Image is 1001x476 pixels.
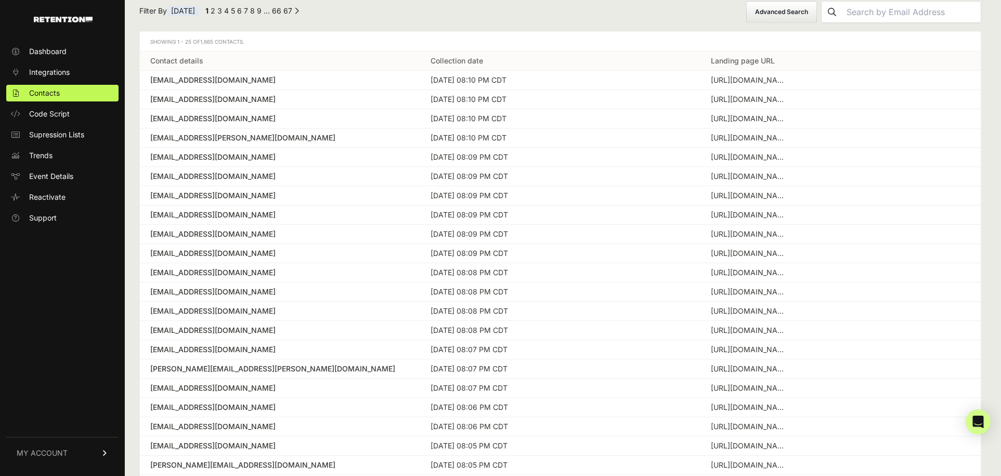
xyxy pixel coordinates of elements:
[272,6,281,15] a: Page 66
[711,287,789,297] div: https://www.snopes.com/fact-check/charlie-kirk-jewish-money-quote/
[420,263,700,282] td: [DATE] 08:08 PM CDT
[29,46,67,57] span: Dashboard
[746,1,817,23] button: Advanced Search
[34,17,93,22] img: Retention.com
[431,56,483,65] a: Collection date
[420,109,700,128] td: [DATE] 08:10 PM CDT
[217,6,222,15] a: Page 3
[17,448,68,458] span: MY ACCOUNT
[29,192,66,202] span: Reactivate
[711,94,789,105] div: https://www.snopes.com/fact-check/charlie-kirk-george-floyd/
[420,244,700,263] td: [DATE] 08:09 PM CDT
[420,282,700,302] td: [DATE] 08:08 PM CDT
[6,64,119,81] a: Integrations
[150,56,203,65] a: Contact details
[29,130,84,140] span: Supression Lists
[420,167,700,186] td: [DATE] 08:09 PM CDT
[150,75,410,85] a: [EMAIL_ADDRESS][DOMAIN_NAME]
[150,306,410,316] a: [EMAIL_ADDRESS][DOMAIN_NAME]
[150,364,410,374] a: [PERSON_NAME][EMAIL_ADDRESS][PERSON_NAME][DOMAIN_NAME]
[420,148,700,167] td: [DATE] 08:09 PM CDT
[711,113,789,124] div: https://www.snopes.com/news/2025/09/16/trey-reed-death-delta-university/?utm_medium=Social&utm_so...
[29,109,70,119] span: Code Script
[29,171,73,182] span: Event Details
[420,340,700,359] td: [DATE] 08:07 PM CDT
[29,88,60,98] span: Contacts
[711,364,789,374] div: https://www.snopes.com/fact-check/charlie-kirk-empathy-quote/
[6,106,119,122] a: Code Script
[150,38,244,45] span: Showing 1 - 25 of
[29,213,57,223] span: Support
[150,210,410,220] div: [EMAIL_ADDRESS][DOMAIN_NAME]
[167,6,199,16] span: [DATE]
[150,248,410,259] a: [EMAIL_ADDRESS][DOMAIN_NAME]
[420,225,700,244] td: [DATE] 08:09 PM CDT
[711,56,775,65] a: Landing page URL
[6,189,119,205] a: Reactivate
[150,421,410,432] a: [EMAIL_ADDRESS][DOMAIN_NAME]
[420,71,700,90] td: [DATE] 08:10 PM CDT
[200,38,244,45] span: 1,665 Contacts.
[711,344,789,355] div: https://www.snopes.com/fact-check/did-gandhi-say-this-about-christians/
[205,6,209,15] em: Page 1
[244,6,248,15] a: Page 7
[711,248,789,259] div: https://www.snopes.com/fact-check/charlie-kirk-biden-death-penalty/
[6,147,119,164] a: Trends
[203,6,299,19] div: Pagination
[150,344,410,355] a: [EMAIL_ADDRESS][DOMAIN_NAME]
[711,171,789,182] div: https://www.snopes.com/collections/stephen-colbert-rumors/
[6,168,119,185] a: Event Details
[6,437,119,469] a: MY ACCOUNT
[6,43,119,60] a: Dashboard
[150,190,410,201] a: [EMAIL_ADDRESS][DOMAIN_NAME]
[150,229,410,239] a: [EMAIL_ADDRESS][DOMAIN_NAME]
[237,6,242,15] a: Page 6
[257,6,262,15] a: Page 9
[150,441,410,451] a: [EMAIL_ADDRESS][DOMAIN_NAME]
[420,398,700,417] td: [DATE] 08:06 PM CDT
[420,417,700,436] td: [DATE] 08:06 PM CDT
[711,133,789,143] div: https://www.snopes.com/fact-check/charlie-kirk-bail-pelosi-attacker/?cb_rec=djRfMl8xXzRfMTgwXzBfM...
[711,75,789,85] div: https://www.snopes.com/collections/charlie-kirk-shooting-collection/
[211,6,215,15] a: Page 2
[150,267,410,278] a: [EMAIL_ADDRESS][DOMAIN_NAME]
[6,210,119,226] a: Support
[150,133,410,143] div: [EMAIL_ADDRESS][PERSON_NAME][DOMAIN_NAME]
[150,402,410,413] a: [EMAIL_ADDRESS][DOMAIN_NAME]
[420,359,700,379] td: [DATE] 08:07 PM CDT
[6,126,119,143] a: Supression Lists
[711,152,789,162] div: https://www.snopes.com/fact-check/charlie-kirk-black-women/?cb_rec=djRfMQ
[6,85,119,101] a: Contacts
[224,6,229,15] a: Page 4
[29,67,70,78] span: Integrations
[711,267,789,278] div: https://www.snopes.com/fact-check/charlie-kirk-biden-death-penalty/
[711,210,789,220] div: https://www.snopes.com/news/2025/09/15/charlie-kirk-public-executions/?cb_rec=djRfMQ
[150,383,410,393] div: [EMAIL_ADDRESS][DOMAIN_NAME]
[711,460,789,470] div: https://www.snopes.com/news/2025/09/16/trey-reed-death-delta-university/
[29,150,53,161] span: Trends
[711,402,789,413] div: https://www.snopes.com/fact-check/charlie-kirk-biden-death-penalty/
[420,302,700,321] td: [DATE] 08:08 PM CDT
[150,152,410,162] a: [EMAIL_ADDRESS][DOMAIN_NAME]
[711,421,789,432] div: https://www.snopes.com/fact-check/charlie-kirk-10-year-old-rape/
[264,6,270,15] span: …
[231,6,235,15] a: Page 5
[842,2,981,22] input: Search by Email Address
[711,190,789,201] div: https://www.snopes.com/fact-check/charlie-kirk-last-words/?collection=471193
[150,460,410,470] a: [PERSON_NAME][EMAIL_ADDRESS][DOMAIN_NAME]
[150,94,410,105] a: [EMAIL_ADDRESS][DOMAIN_NAME]
[420,379,700,398] td: [DATE] 08:07 PM CDT
[150,287,410,297] a: [EMAIL_ADDRESS][DOMAIN_NAME]
[150,325,410,336] a: [EMAIL_ADDRESS][DOMAIN_NAME]
[420,90,700,109] td: [DATE] 08:10 PM CDT
[139,6,199,19] span: Filter By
